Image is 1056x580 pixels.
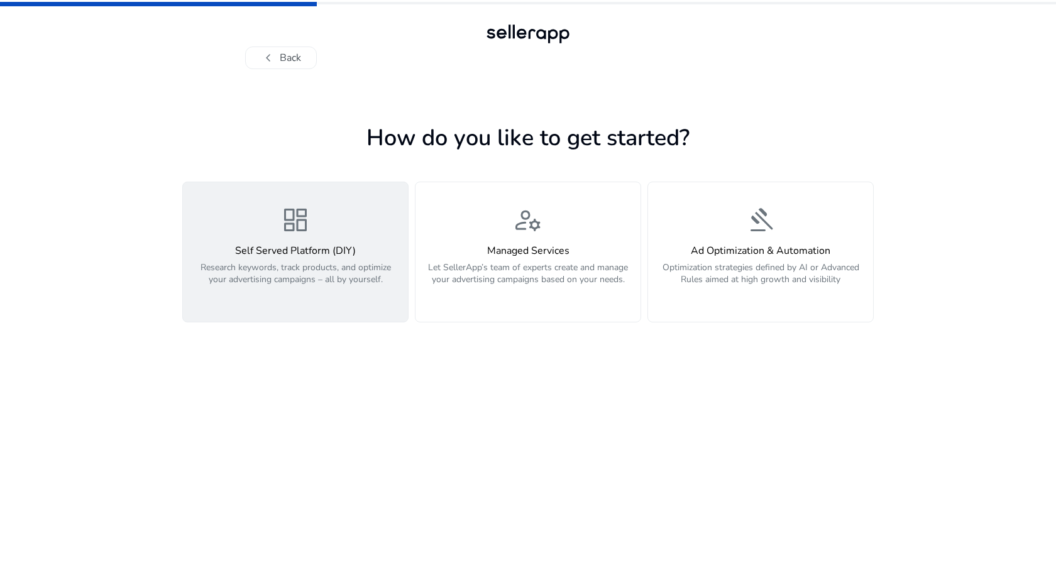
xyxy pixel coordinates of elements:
button: chevron_leftBack [245,47,317,69]
span: dashboard [280,205,311,235]
p: Optimization strategies defined by AI or Advanced Rules aimed at high growth and visibility [656,261,866,299]
p: Research keywords, track products, and optimize your advertising campaigns – all by yourself. [190,261,400,299]
button: gavelAd Optimization & AutomationOptimization strategies defined by AI or Advanced Rules aimed at... [647,182,874,322]
span: manage_accounts [513,205,543,235]
h4: Managed Services [423,245,633,257]
span: chevron_left [261,50,276,65]
h4: Self Served Platform (DIY) [190,245,400,257]
h1: How do you like to get started? [182,124,874,151]
button: manage_accountsManaged ServicesLet SellerApp’s team of experts create and manage your advertising... [415,182,641,322]
h4: Ad Optimization & Automation [656,245,866,257]
button: dashboardSelf Served Platform (DIY)Research keywords, track products, and optimize your advertisi... [182,182,409,322]
span: gavel [745,205,776,235]
p: Let SellerApp’s team of experts create and manage your advertising campaigns based on your needs. [423,261,633,299]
